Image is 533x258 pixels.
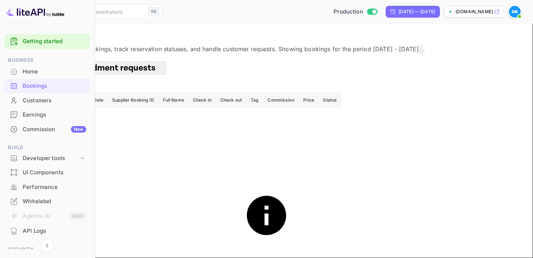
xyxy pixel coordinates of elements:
[23,125,86,134] div: Commission
[23,154,79,163] div: Developer tools
[23,197,86,206] div: Whitelabel
[456,8,493,15] p: [DOMAIN_NAME]
[6,6,64,18] img: LiteAPI logo
[419,44,423,54] button: Change date range
[189,92,216,108] th: Check in
[299,92,319,108] th: Price
[23,168,86,177] div: UI Components
[373,45,419,53] span: [DATE] - [DATE]
[9,44,524,54] p: View and manage all hotel bookings, track reservation statuses, and handle customer requests. Sho...
[9,92,341,150] table: booking table
[108,92,158,108] th: Supplier Booking ID
[23,96,86,105] div: Customers
[69,62,156,73] span: Amendment requests
[159,92,189,108] th: Full Name
[23,68,86,76] div: Home
[331,8,380,16] div: Switch to Sandbox mode
[9,61,524,75] div: account-settings tabs
[4,56,90,64] span: Business
[263,92,298,108] th: Commission
[23,82,86,90] div: Bookings
[23,37,86,46] a: Getting started
[23,227,86,235] div: API Logs
[4,246,90,254] span: Security
[41,239,54,252] button: Collapse navigation
[71,126,86,133] div: New
[23,183,86,191] div: Performance
[4,144,90,152] span: Build
[148,7,159,16] div: ⌘K
[509,6,521,18] img: Dominic Newboult
[23,111,86,119] div: Earnings
[9,33,524,41] p: Bookings
[319,92,341,108] th: Status
[16,139,334,147] p: No bookings found
[334,8,363,16] span: Production
[246,92,263,108] th: Tag
[216,92,246,108] th: Check out
[399,8,435,15] div: [DATE] — [DATE]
